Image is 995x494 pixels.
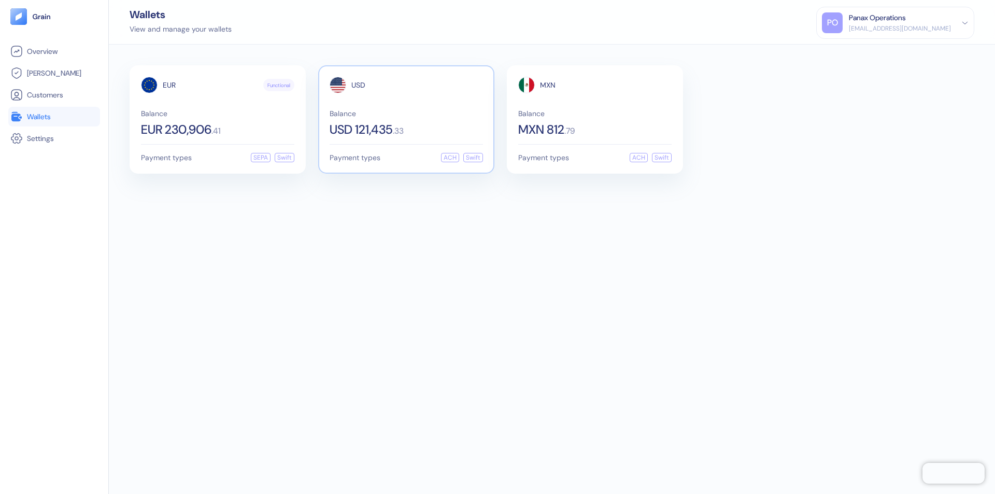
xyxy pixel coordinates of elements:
[441,153,459,162] div: ACH
[27,68,81,78] span: [PERSON_NAME]
[141,154,192,161] span: Payment types
[393,127,404,135] span: . 33
[27,46,58,57] span: Overview
[10,132,98,145] a: Settings
[211,127,221,135] span: . 41
[518,110,672,117] span: Balance
[27,111,51,122] span: Wallets
[163,81,176,89] span: EUR
[330,110,483,117] span: Balance
[849,24,951,33] div: [EMAIL_ADDRESS][DOMAIN_NAME]
[849,12,906,23] div: Panax Operations
[10,45,98,58] a: Overview
[330,154,380,161] span: Payment types
[27,133,54,144] span: Settings
[351,81,365,89] span: USD
[32,13,51,20] img: logo
[141,110,294,117] span: Balance
[10,67,98,79] a: [PERSON_NAME]
[463,153,483,162] div: Swift
[564,127,575,135] span: . 79
[141,123,211,136] span: EUR 230,906
[540,81,556,89] span: MXN
[267,81,290,89] span: Functional
[130,9,232,20] div: Wallets
[10,8,27,25] img: logo-tablet-V2.svg
[822,12,843,33] div: PO
[10,89,98,101] a: Customers
[518,123,564,136] span: MXN 812
[518,154,569,161] span: Payment types
[275,153,294,162] div: Swift
[652,153,672,162] div: Swift
[130,24,232,35] div: View and manage your wallets
[630,153,648,162] div: ACH
[10,110,98,123] a: Wallets
[251,153,271,162] div: SEPA
[330,123,393,136] span: USD 121,435
[922,463,985,484] iframe: Chatra live chat
[27,90,63,100] span: Customers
